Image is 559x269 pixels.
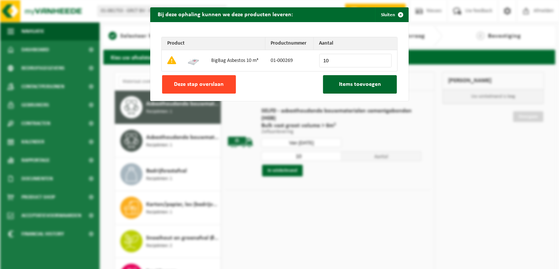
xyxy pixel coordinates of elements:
[162,37,265,50] th: Product
[375,7,408,22] button: Sluiten
[265,37,314,50] th: Productnummer
[150,7,300,21] h2: Bij deze ophaling kunnen we deze producten leveren:
[174,81,224,87] span: Deze stap overslaan
[188,54,199,66] img: 01-000269
[314,37,397,50] th: Aantal
[206,50,265,71] td: BigBag Asbestos 10 m³
[323,75,397,94] button: Items toevoegen
[162,75,236,94] button: Deze stap overslaan
[339,81,381,87] span: Items toevoegen
[265,50,314,71] td: 01-000269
